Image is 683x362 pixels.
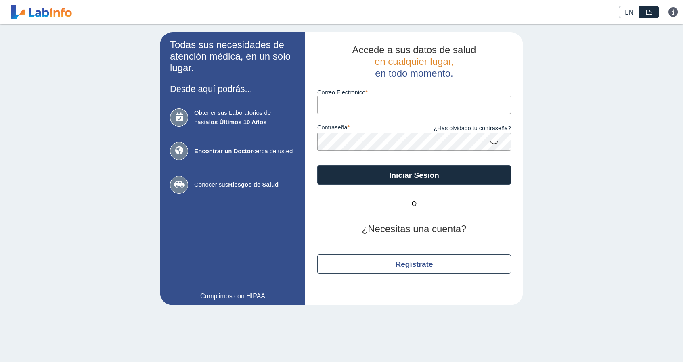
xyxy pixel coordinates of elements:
[390,199,438,209] span: O
[170,84,295,94] h3: Desde aquí podrás...
[228,181,279,188] b: Riesgos de Salud
[352,44,476,55] span: Accede a sus datos de salud
[317,89,511,96] label: Correo Electronico
[639,6,659,18] a: ES
[317,254,511,274] button: Regístrate
[194,147,295,156] span: cerca de usted
[317,165,511,185] button: Iniciar Sesión
[170,291,295,301] a: ¡Cumplimos con HIPAA!
[317,124,414,133] label: contraseña
[619,6,639,18] a: EN
[170,39,295,74] h2: Todas sus necesidades de atención médica, en un solo lugar.
[317,223,511,235] h2: ¿Necesitas una cuenta?
[375,56,454,67] span: en cualquier lugar,
[194,108,295,127] span: Obtener sus Laboratorios de hasta
[194,180,295,189] span: Conocer sus
[209,119,267,125] b: los Últimos 10 Años
[194,148,253,154] b: Encontrar un Doctor
[375,68,453,79] span: en todo momento.
[414,124,511,133] a: ¿Has olvidado tu contraseña?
